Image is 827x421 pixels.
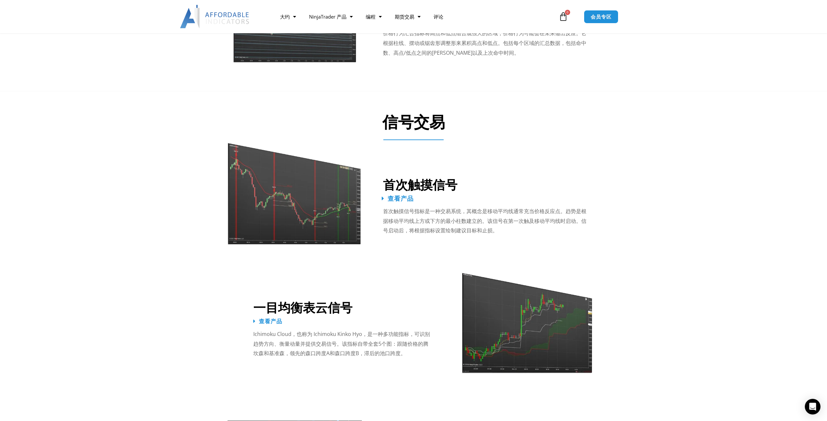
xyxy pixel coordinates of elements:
[383,29,590,58] p: 价格行为汇合指标将高点和低点组合成强大的区域，价格行为可能会在未来做出反应。它根据柱线、摆动或锯齿形调整形来累积高点和低点。包括每个区域的汇总数据，包括命中数、高点/低点之间的[PERSON_N...
[383,207,590,236] p: 首次触摸信号指标是一种交易系统，其概念是移动平均线通常充当价格反应点。
[366,13,376,20] font: 编程
[381,195,413,201] a: 查看产品
[395,13,414,20] font: 期货交易
[383,208,586,234] span: 趋势是根据移动平均线上方或下方的最小柱数建立的。该信号在第一次触及移动平均线时启动。信号启动后，将根据指标设置绘制建议目标和止损。
[383,176,457,193] a: 首次触摸信号
[549,7,578,26] a: 0
[280,13,290,20] font: 大约
[427,9,450,24] a: 评论
[584,10,618,23] a: 会员专区
[213,112,614,132] h2: 信号交易
[228,129,362,245] img: First Touch Signals 1 | Affordable Indicators – NinjaTrader
[253,329,433,358] p: Ichimoku Cloud，也称为 Ichimoku Kinko Hyo，是一种多功能指标，可识别趋势方向、衡量动量并提供交易信号。该指标自带全套5个图：跟随价格的腾坎森和基准森，领先的森口跨...
[259,318,282,324] span: 查看产品
[273,9,303,24] a: 大约
[309,13,347,20] font: NinjaTrader 产品
[273,9,557,24] nav: 菜单
[565,10,570,15] span: 0
[388,195,413,201] span: 查看产品
[359,9,388,24] a: 编程
[180,5,250,28] img: LogoAI | Affordable Indicators – NinjaTrader
[805,399,820,414] div: 打开对讲信使
[253,299,352,316] a: 一目均衡表云信号
[591,14,612,19] span: 会员专区
[253,318,282,324] a: 查看产品
[461,260,592,373] img: Ichimuku | Affordable Indicators – NinjaTrader
[388,9,427,24] a: 期货交易
[303,9,359,24] a: NinjaTrader 产品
